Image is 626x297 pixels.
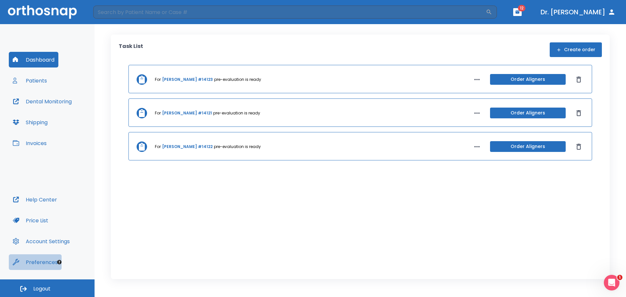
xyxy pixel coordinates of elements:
button: Create order [550,42,602,57]
p: pre-evaluation is ready [214,77,261,82]
a: [PERSON_NAME] #14121 [162,110,212,116]
a: [PERSON_NAME] #14122 [162,144,213,150]
span: 1 [617,275,622,280]
button: Patients [9,73,51,88]
button: Preferences [9,254,62,270]
button: Dismiss [574,141,584,152]
button: Help Center [9,192,61,207]
button: Dismiss [574,74,584,85]
button: Order Aligners [490,108,566,118]
a: [PERSON_NAME] #14123 [162,77,213,82]
button: Account Settings [9,233,74,249]
div: Tooltip anchor [56,259,62,265]
button: Dr. [PERSON_NAME] [538,6,618,18]
button: Order Aligners [490,141,566,152]
button: Dashboard [9,52,58,67]
p: For [155,110,161,116]
button: Order Aligners [490,74,566,85]
button: Shipping [9,114,52,130]
img: Orthosnap [8,5,77,19]
iframe: Intercom live chat [604,275,619,290]
span: Logout [33,285,51,292]
input: Search by Patient Name or Case # [93,6,486,19]
button: Dental Monitoring [9,94,76,109]
p: pre-evaluation is ready [214,144,261,150]
span: 12 [518,5,526,11]
button: Price List [9,213,52,228]
button: Dismiss [574,108,584,118]
button: Invoices [9,135,51,151]
p: For [155,77,161,82]
p: For [155,144,161,150]
p: Task List [119,42,143,57]
p: pre-evaluation is ready [213,110,260,116]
